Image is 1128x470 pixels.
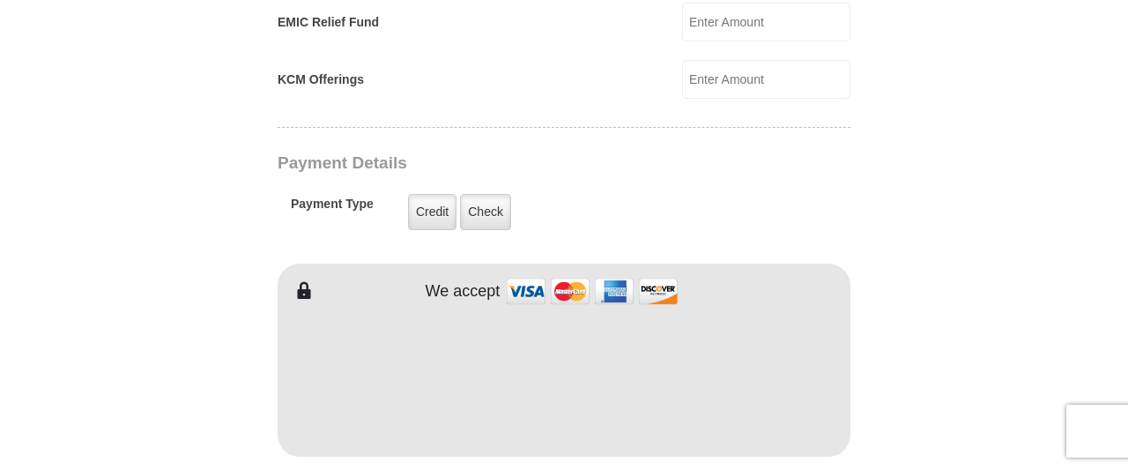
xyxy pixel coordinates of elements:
h3: Payment Details [278,153,727,174]
label: Credit [408,194,456,230]
label: Check [460,194,511,230]
label: EMIC Relief Fund [278,13,379,32]
input: Enter Amount [682,3,850,41]
img: credit cards accepted [504,272,680,310]
input: Enter Amount [682,60,850,99]
label: KCM Offerings [278,71,364,89]
h5: Payment Type [291,197,374,220]
h4: We accept [426,282,501,302]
